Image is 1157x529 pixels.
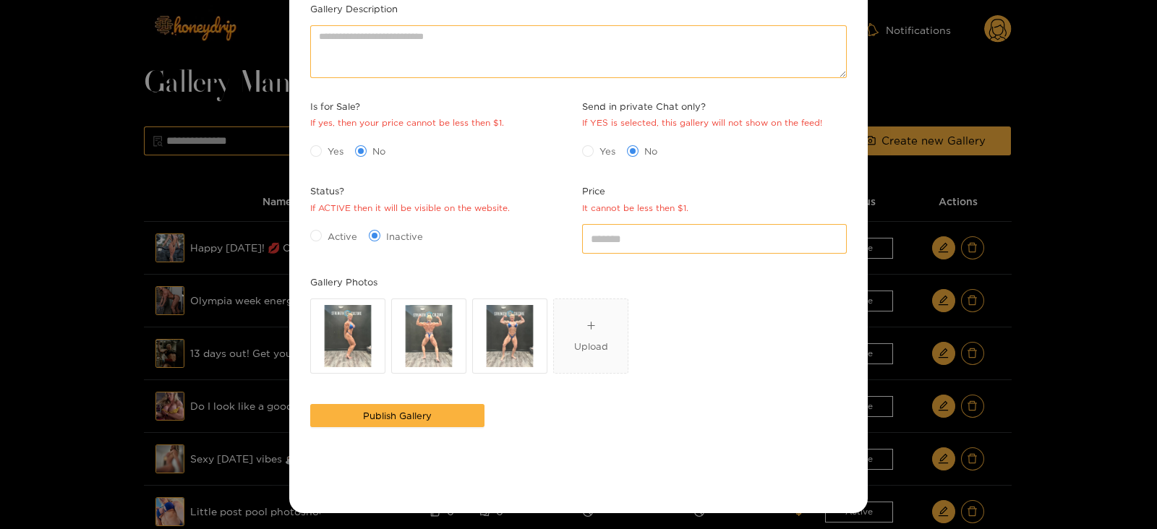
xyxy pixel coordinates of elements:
span: Active [322,229,363,244]
span: Is for Sale? [310,99,504,113]
span: Yes [594,144,621,158]
span: plusUpload [554,299,628,373]
span: Price [582,184,688,198]
span: Status? [310,184,510,198]
span: No [367,144,391,158]
label: Gallery Photos [310,275,377,289]
span: Inactive [380,229,429,244]
span: Yes [322,144,349,158]
span: No [639,144,663,158]
div: If yes, then your price cannot be less then $1. [310,116,504,130]
div: Upload [574,339,608,353]
div: If ACTIVE then it will be visible on the website. [310,202,510,215]
div: It cannot be less then $1. [582,202,688,215]
span: Publish Gallery [363,408,432,423]
textarea: Gallery Description [310,25,847,78]
div: If YES is selected, this gallery will not show on the feed! [582,116,822,130]
span: Send in private Chat only? [582,99,822,113]
button: Publish Gallery [310,404,484,427]
span: plus [586,321,596,330]
label: Gallery Description [310,1,398,16]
